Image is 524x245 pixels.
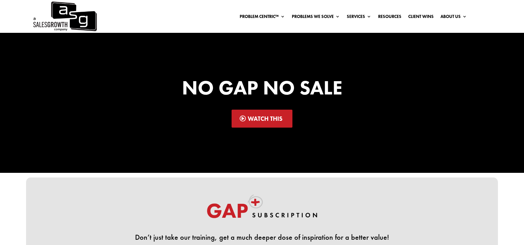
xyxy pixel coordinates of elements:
a: Problems We Solve [292,14,340,21]
a: About Us [440,14,467,21]
p: Don’t just take our training, get a much deeper dose of inspiration for a better value! [94,234,430,241]
h1: No Gap No Sale [94,78,430,101]
a: Resources [378,14,401,21]
a: Client Wins [408,14,434,21]
a: Problem Centric™ [240,14,285,21]
img: Gap Subscription [206,194,318,225]
a: Services [347,14,371,21]
a: Watch This [232,110,293,128]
